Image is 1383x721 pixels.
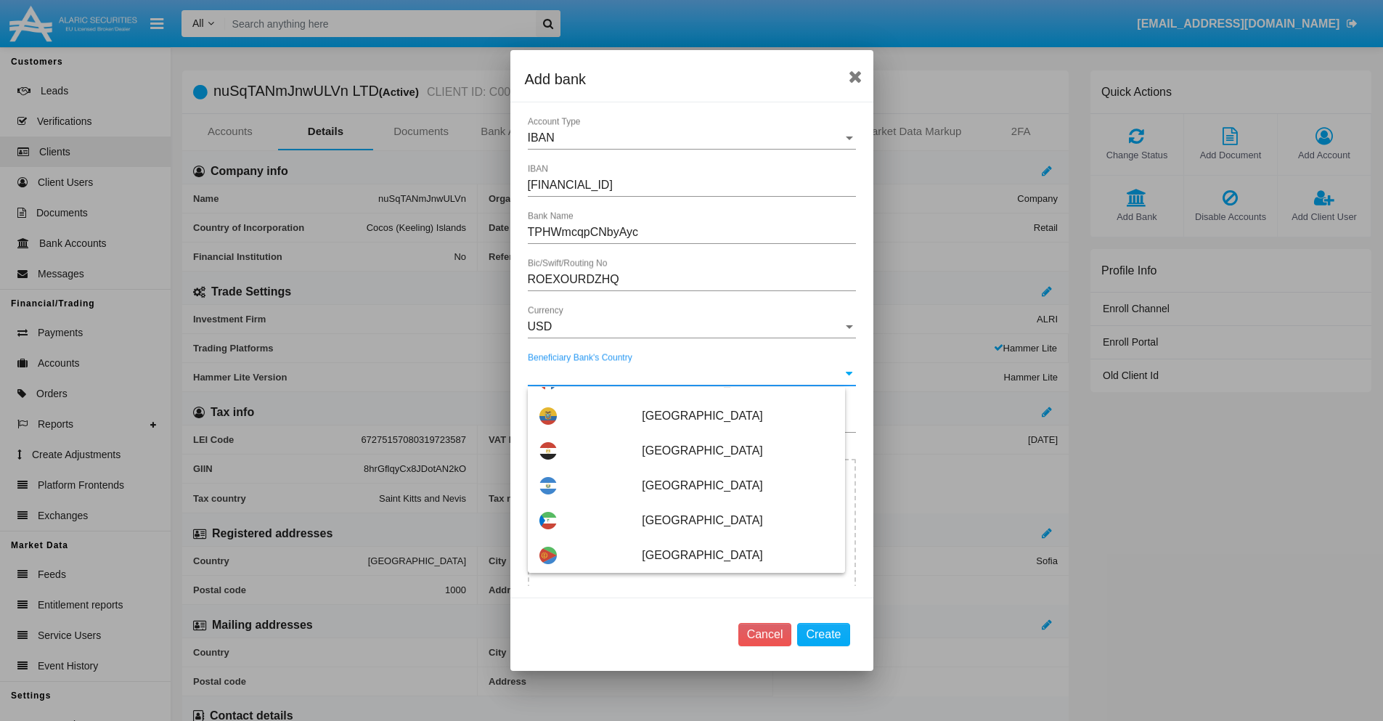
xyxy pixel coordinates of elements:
button: Cancel [738,623,792,646]
span: [GEOGRAPHIC_DATA] [642,433,833,468]
div: Add bank [525,68,859,91]
button: Create [797,623,849,646]
span: [GEOGRAPHIC_DATA] [642,538,833,573]
span: [GEOGRAPHIC_DATA] [642,503,833,538]
span: [GEOGRAPHIC_DATA] [642,468,833,503]
span: USD [528,320,552,333]
span: IBAN [528,131,555,144]
span: [GEOGRAPHIC_DATA] [642,399,833,433]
